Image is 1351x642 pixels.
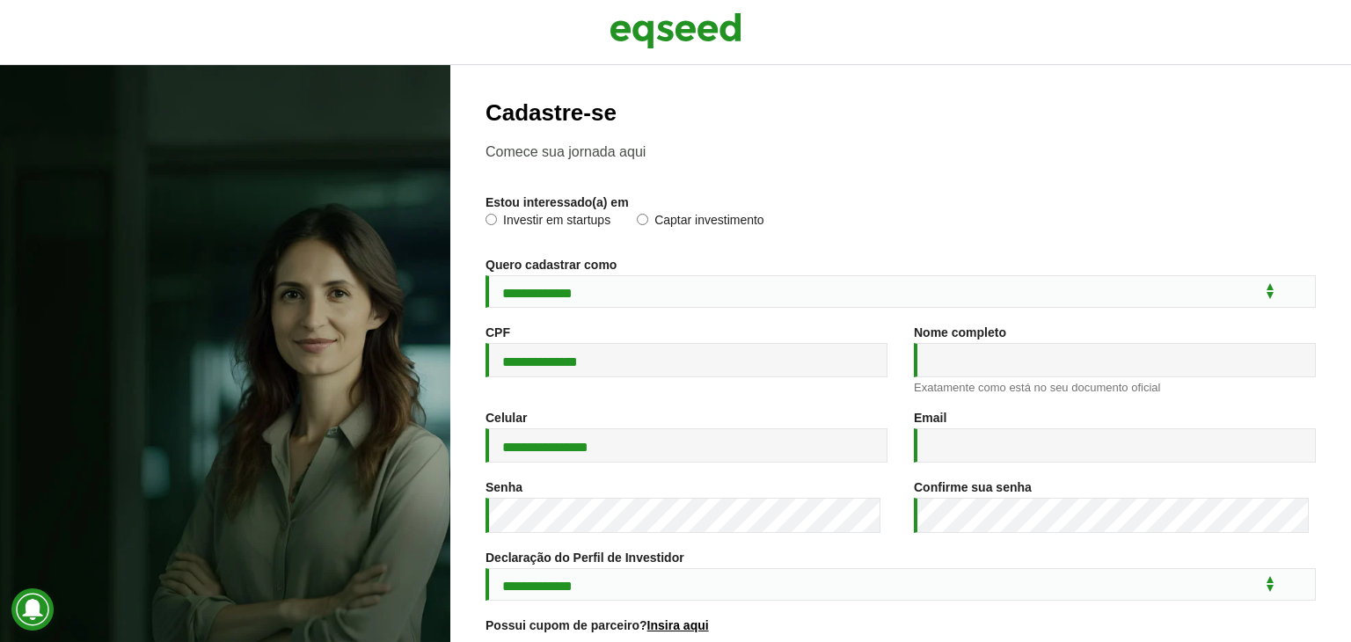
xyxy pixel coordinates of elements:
[486,214,497,225] input: Investir em startups
[914,481,1032,493] label: Confirme sua senha
[486,259,617,271] label: Quero cadastrar como
[647,619,709,631] a: Insira aqui
[486,551,684,564] label: Declaração do Perfil de Investidor
[610,9,741,53] img: EqSeed Logo
[486,619,709,631] label: Possui cupom de parceiro?
[486,143,1316,160] p: Comece sua jornada aqui
[486,326,510,339] label: CPF
[637,214,764,231] label: Captar investimento
[486,196,629,208] label: Estou interessado(a) em
[914,382,1316,393] div: Exatamente como está no seu documento oficial
[914,326,1006,339] label: Nome completo
[914,412,946,424] label: Email
[486,412,527,424] label: Celular
[637,214,648,225] input: Captar investimento
[486,481,522,493] label: Senha
[486,100,1316,126] h2: Cadastre-se
[486,214,610,231] label: Investir em startups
